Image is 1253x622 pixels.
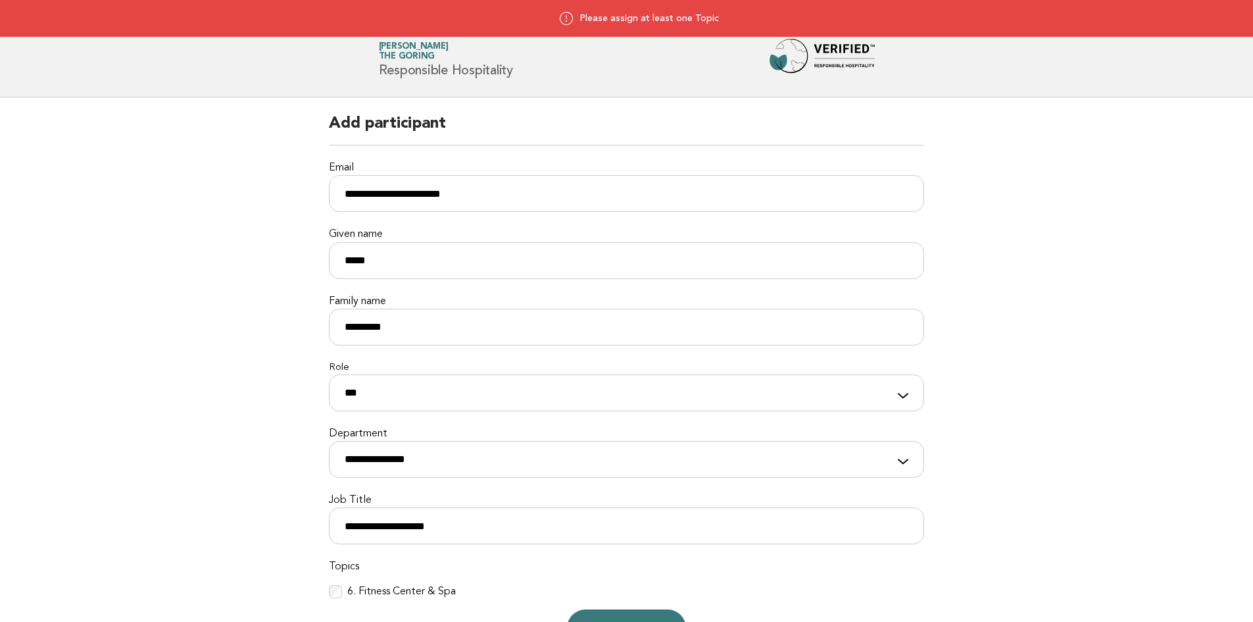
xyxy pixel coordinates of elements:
[379,53,435,61] span: The Goring
[329,361,924,375] label: Role
[347,585,456,599] label: 6. Fitness Center & Spa
[329,494,924,507] label: Job Title
[329,113,924,145] h2: Add participant
[329,161,924,175] label: Email
[329,228,924,242] label: Given name
[329,427,924,441] label: Department
[379,42,449,61] a: [PERSON_NAME]The Goring
[329,295,924,309] label: Family name
[329,560,924,574] label: Topics
[770,39,875,81] img: Forbes Travel Guide
[379,43,513,77] h1: Responsible Hospitality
